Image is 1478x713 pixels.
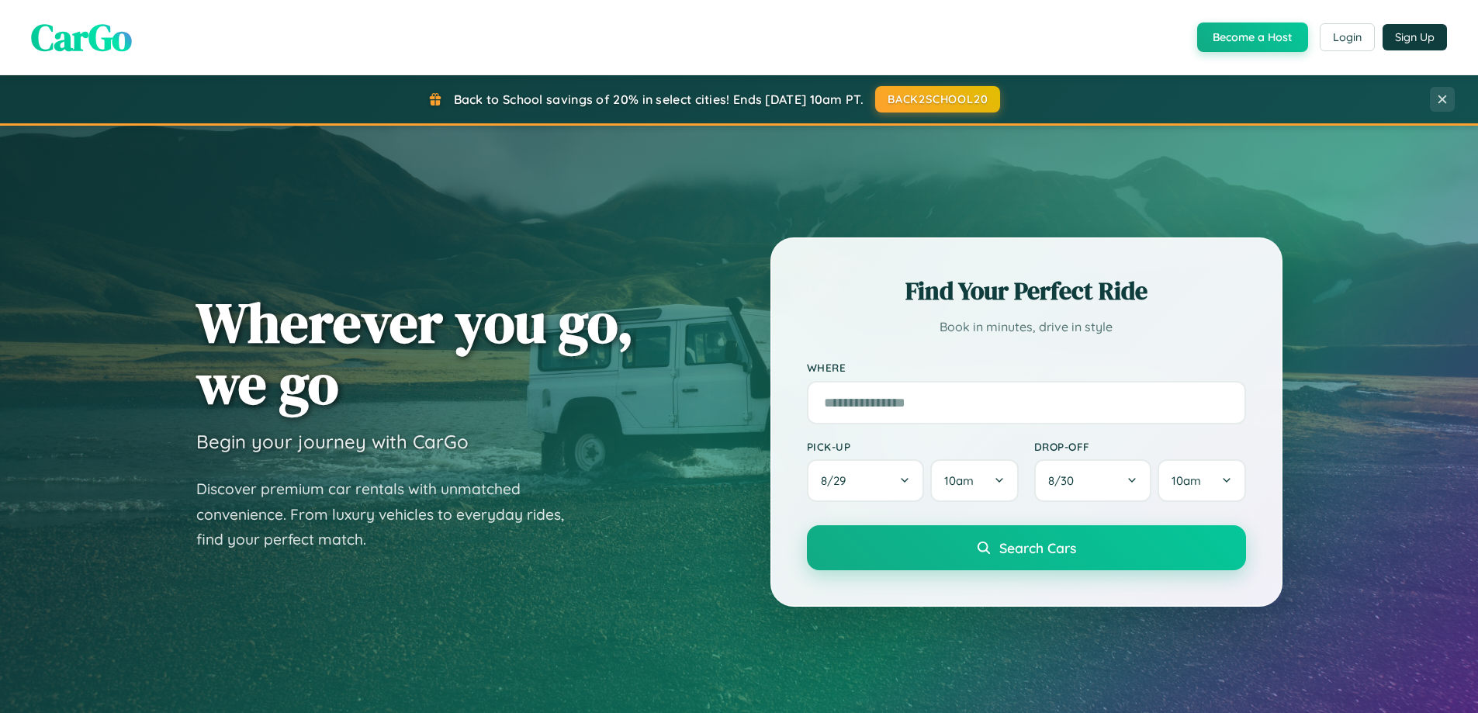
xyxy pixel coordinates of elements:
span: Back to School savings of 20% in select cities! Ends [DATE] 10am PT. [454,92,864,107]
label: Where [807,362,1246,375]
label: Pick-up [807,440,1019,453]
span: CarGo [31,12,132,63]
span: 8 / 29 [821,473,853,488]
h2: Find Your Perfect Ride [807,274,1246,308]
label: Drop-off [1034,440,1246,453]
button: Search Cars [807,525,1246,570]
p: Discover premium car rentals with unmatched convenience. From luxury vehicles to everyday rides, ... [196,476,584,552]
span: 10am [944,473,974,488]
button: Login [1320,23,1375,51]
span: Search Cars [999,539,1076,556]
p: Book in minutes, drive in style [807,316,1246,338]
button: 10am [930,459,1018,502]
button: 10am [1158,459,1245,502]
button: BACK2SCHOOL20 [875,86,1000,112]
button: 8/30 [1034,459,1152,502]
h3: Begin your journey with CarGo [196,430,469,453]
button: Become a Host [1197,22,1308,52]
h1: Wherever you go, we go [196,292,634,414]
span: 10am [1172,473,1201,488]
button: 8/29 [807,459,925,502]
button: Sign Up [1383,24,1447,50]
span: 8 / 30 [1048,473,1082,488]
